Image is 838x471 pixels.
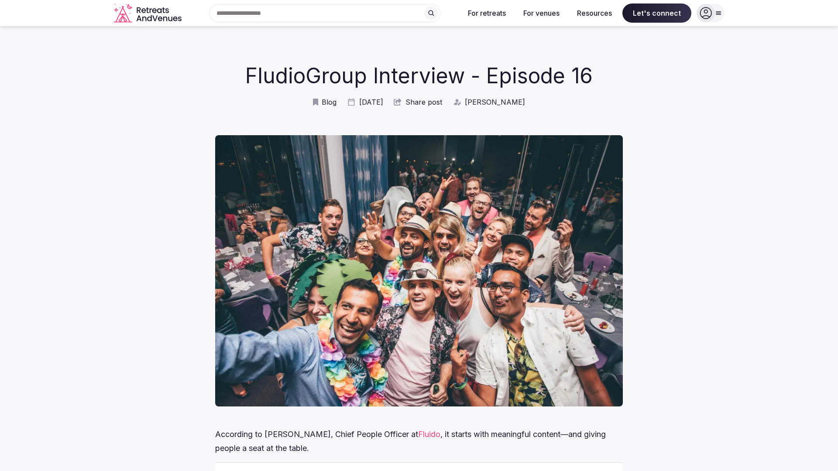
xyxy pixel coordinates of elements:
button: For retreats [461,3,513,23]
span: [PERSON_NAME] [465,97,525,107]
button: For venues [516,3,567,23]
a: [PERSON_NAME] [453,97,525,107]
button: Resources [570,3,619,23]
p: According to [PERSON_NAME], Chief People Officer at , it starts with meaningful content—and givin... [215,427,622,455]
svg: Retreats and Venues company logo [113,3,183,23]
span: Share post [405,97,442,107]
a: Blog [313,97,337,107]
span: Blog [322,97,337,107]
h1: FludioGroup Interview - Episode 16 [241,61,598,90]
a: Fluido [418,430,440,439]
a: Visit the homepage [113,3,183,23]
img: FludioGroup Interview - Episode 16 [215,135,622,407]
span: Let's connect [622,3,691,23]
